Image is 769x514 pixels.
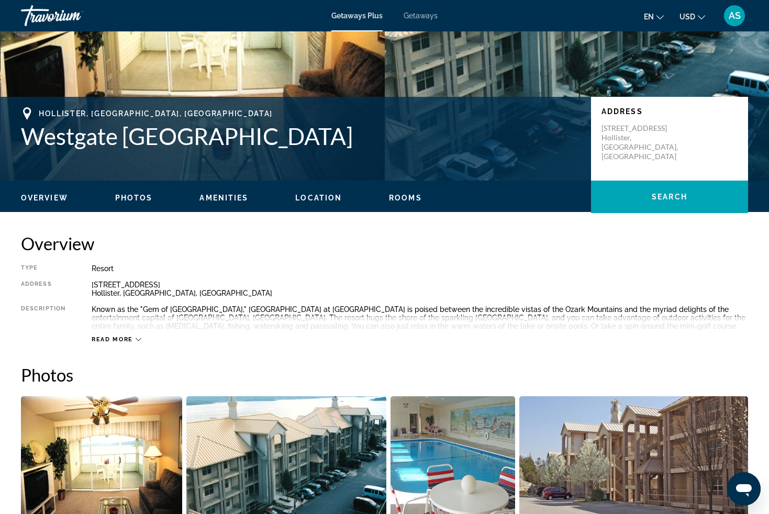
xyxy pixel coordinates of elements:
[652,193,687,201] span: Search
[115,193,153,203] button: Photos
[21,2,126,29] a: Travorium
[92,336,141,343] button: Read more
[21,281,65,297] div: Address
[21,194,68,202] span: Overview
[295,194,342,202] span: Location
[644,9,664,24] button: Change language
[295,193,342,203] button: Location
[644,13,654,21] span: en
[21,193,68,203] button: Overview
[21,264,65,273] div: Type
[729,10,741,21] span: AS
[679,13,695,21] span: USD
[21,233,748,254] h2: Overview
[92,264,748,273] div: Resort
[21,122,581,150] h1: Westgate [GEOGRAPHIC_DATA]
[115,194,153,202] span: Photos
[404,12,438,20] a: Getaways
[92,281,748,297] div: [STREET_ADDRESS] Hollister, [GEOGRAPHIC_DATA], [GEOGRAPHIC_DATA]
[21,364,748,385] h2: Photos
[721,5,748,27] button: User Menu
[199,193,248,203] button: Amenities
[389,193,422,203] button: Rooms
[601,107,738,116] p: Address
[39,109,273,118] span: Hollister, [GEOGRAPHIC_DATA], [GEOGRAPHIC_DATA]
[679,9,705,24] button: Change currency
[601,124,685,161] p: [STREET_ADDRESS] Hollister, [GEOGRAPHIC_DATA], [GEOGRAPHIC_DATA]
[591,181,748,213] button: Search
[92,336,133,343] span: Read more
[92,305,748,330] div: Known as the "Gem of [GEOGRAPHIC_DATA]," [GEOGRAPHIC_DATA] at [GEOGRAPHIC_DATA] is poised between...
[199,194,248,202] span: Amenities
[331,12,383,20] a: Getaways Plus
[389,194,422,202] span: Rooms
[21,305,65,330] div: Description
[727,472,761,506] iframe: Button to launch messaging window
